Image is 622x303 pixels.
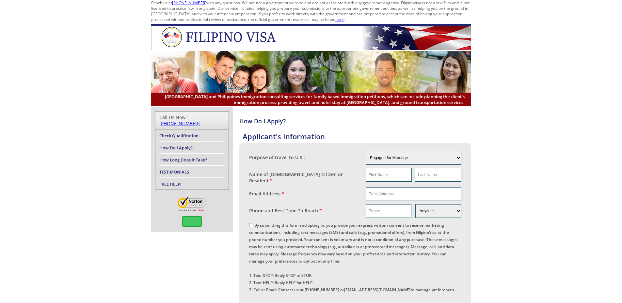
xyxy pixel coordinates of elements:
a: How Long Does it Take? [159,157,207,163]
a: FREE HELP! [159,181,182,187]
input: First Name [366,168,412,182]
a: How Do I Apply? [159,145,193,151]
label: Email Address: [249,190,284,197]
a: TESTIMONIALS [159,169,189,175]
h4: Applicant's Information [243,131,471,141]
label: Phone and Best Time To Reach: [249,207,322,214]
label: Purpose of travel to U.S.: [249,154,305,160]
input: By submitting this form and opting in, you provide your express written consent to receive market... [249,223,253,227]
h4: How Do I Apply? [239,117,471,125]
a: here [335,17,344,22]
input: Phone [366,204,411,218]
select: Phone and Best Reach Time are required. [415,204,461,218]
span: [GEOGRAPHIC_DATA] and Philippines immigration consulting services for family based immigration pe... [158,94,465,105]
div: Call Us Now: [159,114,225,127]
a: Check Qualification [159,133,199,139]
a: [PHONE_NUMBER] [159,120,200,127]
input: Last Name [415,168,461,182]
label: Name of [DEMOGRAPHIC_DATA] Citizen or Resident: [249,171,359,184]
input: Email Address [366,187,461,201]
